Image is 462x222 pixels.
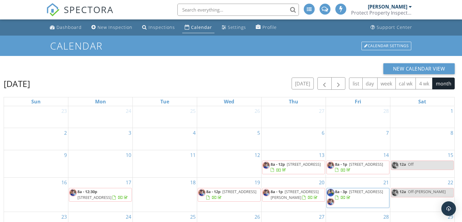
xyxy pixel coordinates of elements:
[253,22,279,33] a: Profile
[223,97,235,106] a: Wednesday
[191,24,212,30] div: Calendar
[395,78,416,89] button: cal wk
[50,40,412,51] h1: Calendar
[261,177,326,212] td: Go to March 20, 2025
[335,189,383,200] a: 8a - 3p [STREET_ADDRESS]
[253,150,261,160] a: Go to March 12, 2025
[261,150,326,177] td: Go to March 13, 2025
[47,22,84,33] a: Dashboard
[449,106,454,116] a: Go to March 1, 2025
[326,150,390,177] td: Go to March 14, 2025
[149,24,175,30] div: Inspections
[256,128,261,138] a: Go to March 5, 2025
[133,150,197,177] td: Go to March 11, 2025
[219,22,248,33] a: Settings
[377,24,412,30] div: Support Center
[94,97,107,106] a: Monday
[449,128,454,138] a: Go to March 8, 2025
[416,78,433,89] button: 4 wk
[189,212,197,222] a: Go to March 25, 2025
[326,106,390,128] td: Go to February 28, 2025
[432,78,455,89] button: month
[228,24,246,30] div: Settings
[68,150,133,177] td: Go to March 10, 2025
[327,161,389,174] a: 8a - 1p [STREET_ADDRESS]
[189,150,197,160] a: Go to March 11, 2025
[317,77,332,90] button: Previous month
[335,161,383,173] a: 8a - 1p [STREET_ADDRESS]
[361,41,412,51] a: Calendar Settings
[447,150,454,160] a: Go to March 15, 2025
[331,77,346,90] button: Next month
[271,189,319,200] span: [STREET_ADDRESS][PERSON_NAME]
[382,178,390,187] a: Go to March 21, 2025
[197,128,262,150] td: Go to March 5, 2025
[326,177,390,212] td: Go to March 21, 2025
[189,106,197,116] a: Go to February 25, 2025
[390,150,454,177] td: Go to March 15, 2025
[408,161,414,167] span: Off
[63,128,68,138] a: Go to March 2, 2025
[46,8,114,21] a: SPECTORA
[292,78,314,89] button: [DATE]
[4,177,68,212] td: Go to March 16, 2025
[222,189,256,194] span: [STREET_ADDRESS]
[189,178,197,187] a: Go to March 18, 2025
[262,161,270,169] img: 20250308_135733.jpg
[368,4,407,10] div: [PERSON_NAME]
[354,97,362,106] a: Friday
[318,150,326,160] a: Go to March 13, 2025
[125,106,132,116] a: Go to February 24, 2025
[4,106,68,128] td: Go to February 23, 2025
[98,24,132,30] div: New Inspection
[46,3,60,16] img: The Best Home Inspection Software - Spectora
[125,212,132,222] a: Go to March 24, 2025
[262,24,277,30] div: Profile
[198,189,206,196] img: 20250308_135733.jpg
[318,106,326,116] a: Go to February 27, 2025
[383,63,455,74] button: New Calendar View
[133,106,197,128] td: Go to February 25, 2025
[133,177,197,212] td: Go to March 18, 2025
[382,150,390,160] a: Go to March 14, 2025
[391,189,399,196] img: 20250308_135733.jpg
[327,161,334,169] img: 20250308_135733.jpg
[63,150,68,160] a: Go to March 9, 2025
[377,78,396,89] button: week
[287,161,321,167] span: [STREET_ADDRESS]
[253,178,261,187] a: Go to March 19, 2025
[261,128,326,150] td: Go to March 6, 2025
[271,161,285,167] span: 8a - 12p
[140,22,177,33] a: Inspections
[89,22,135,33] a: New Inspection
[64,3,114,16] span: SPECTORA
[60,106,68,116] a: Go to February 23, 2025
[318,212,326,222] a: Go to March 27, 2025
[68,177,133,212] td: Go to March 17, 2025
[192,128,197,138] a: Go to March 4, 2025
[271,161,321,173] a: 8a - 12p [STREET_ADDRESS]
[206,189,221,194] span: 8a - 12p
[385,128,390,138] a: Go to March 7, 2025
[390,106,454,128] td: Go to March 1, 2025
[125,178,132,187] a: Go to March 17, 2025
[447,212,454,222] a: Go to March 29, 2025
[125,150,132,160] a: Go to March 10, 2025
[68,106,133,128] td: Go to February 24, 2025
[288,97,299,106] a: Thursday
[362,78,378,89] button: day
[320,128,326,138] a: Go to March 6, 2025
[4,150,68,177] td: Go to March 9, 2025
[206,189,256,200] a: 8a - 12p [STREET_ADDRESS]
[326,128,390,150] td: Go to March 7, 2025
[349,161,383,167] span: [STREET_ADDRESS]
[197,150,262,177] td: Go to March 12, 2025
[327,198,334,206] img: 20250308_135733.jpg
[441,201,456,216] div: Open Intercom Messenger
[197,106,262,128] td: Go to February 26, 2025
[253,212,261,222] a: Go to March 26, 2025
[56,24,82,30] div: Dashboard
[4,78,30,90] h2: [DATE]
[271,189,319,200] a: 8a - 1p [STREET_ADDRESS][PERSON_NAME]
[262,189,270,196] img: 20250308_135733.jpg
